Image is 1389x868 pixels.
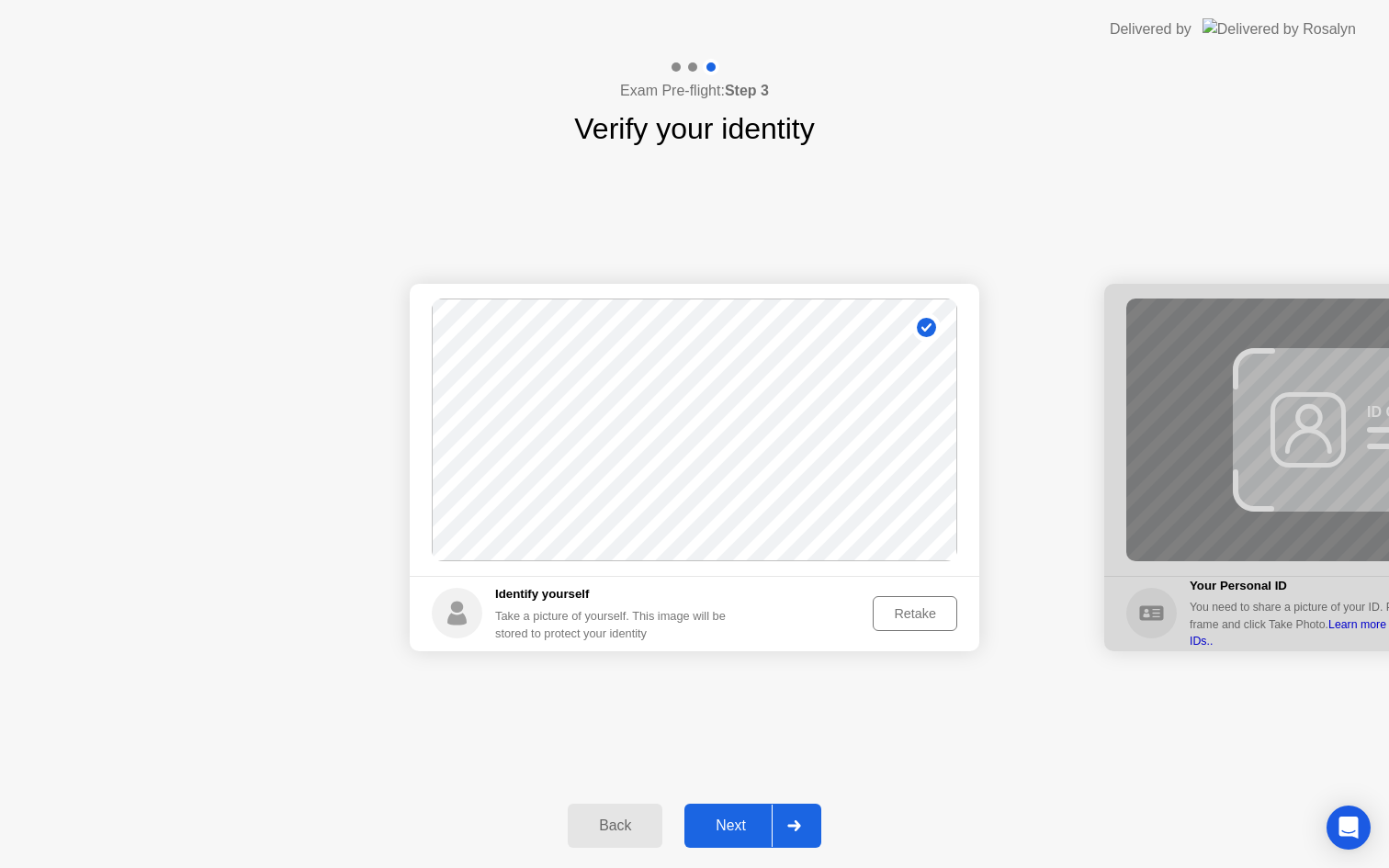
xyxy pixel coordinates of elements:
div: Back [573,817,657,834]
h1: Verify your identity [574,107,814,151]
h5: Identify yourself [495,585,740,603]
div: Delivered by [1110,18,1191,40]
button: Next [684,804,821,848]
button: Back [568,804,662,848]
div: Retake [879,606,951,621]
button: Retake [873,596,957,631]
b: Step 3 [725,83,769,98]
div: Next [690,817,772,834]
img: Delivered by Rosalyn [1203,18,1356,39]
div: Open Intercom Messenger [1327,806,1371,850]
div: Take a picture of yourself. This image will be stored to protect your identity [495,607,740,642]
h4: Exam Pre-flight: [620,80,769,102]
